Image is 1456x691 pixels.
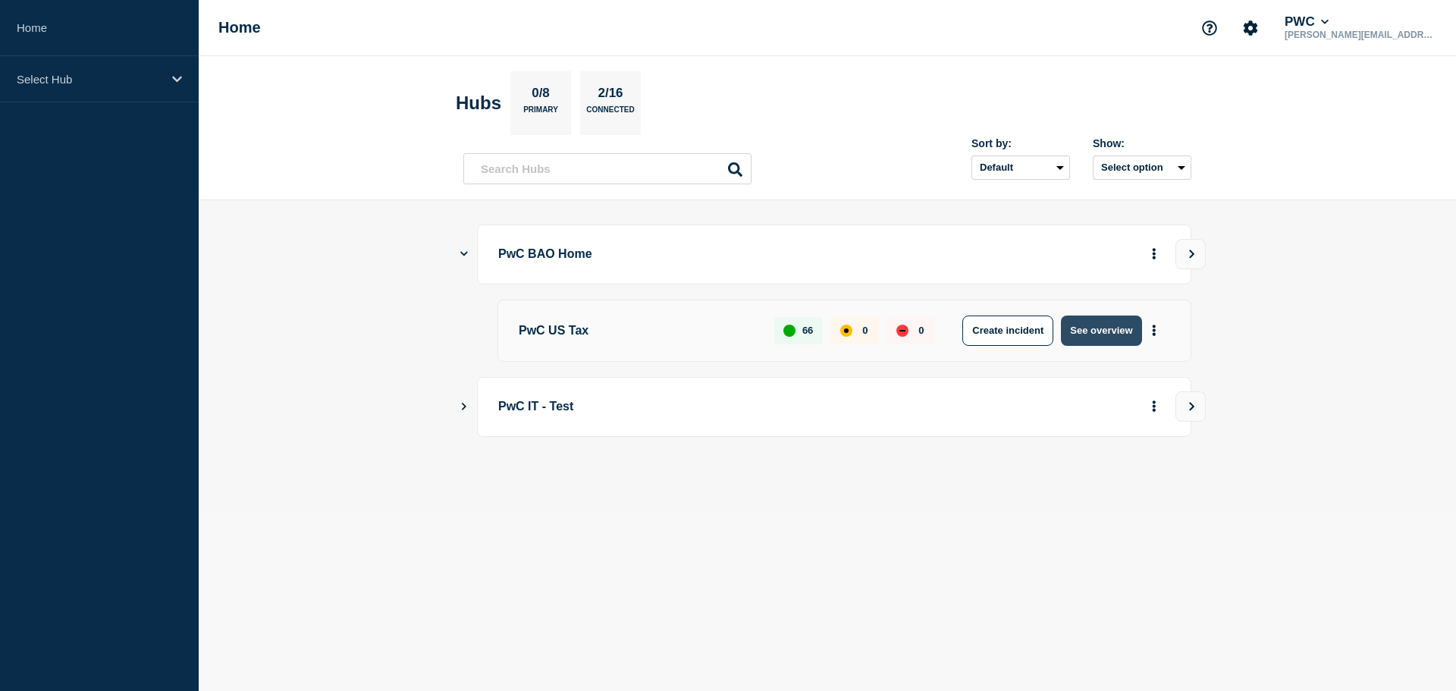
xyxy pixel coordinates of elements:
[1144,316,1164,344] button: More actions
[523,105,558,121] p: Primary
[1144,240,1164,269] button: More actions
[519,316,757,346] p: PwC US Tax
[840,325,852,337] div: affected
[971,155,1070,180] select: Sort by
[1194,12,1225,44] button: Support
[586,105,634,121] p: Connected
[1175,239,1206,269] button: View
[1093,137,1191,149] div: Show:
[1061,316,1141,346] button: See overview
[1282,14,1332,30] button: PWC
[460,401,468,413] button: Show Connected Hubs
[896,325,908,337] div: down
[1235,12,1266,44] button: Account settings
[962,316,1053,346] button: Create incident
[498,393,918,421] p: PwC IT - Test
[463,153,752,184] input: Search Hubs
[592,86,629,105] p: 2/16
[862,325,868,336] p: 0
[918,325,924,336] p: 0
[1144,393,1164,421] button: More actions
[783,325,795,337] div: up
[526,86,556,105] p: 0/8
[17,73,162,86] p: Select Hub
[1175,391,1206,422] button: View
[460,249,468,260] button: Show Connected Hubs
[802,325,813,336] p: 66
[1093,155,1191,180] button: Select option
[971,137,1070,149] div: Sort by:
[218,19,261,36] h1: Home
[1282,30,1439,40] p: [PERSON_NAME][EMAIL_ADDRESS][PERSON_NAME][DOMAIN_NAME]
[456,93,501,114] h2: Hubs
[498,240,918,269] p: PwC BAO Home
